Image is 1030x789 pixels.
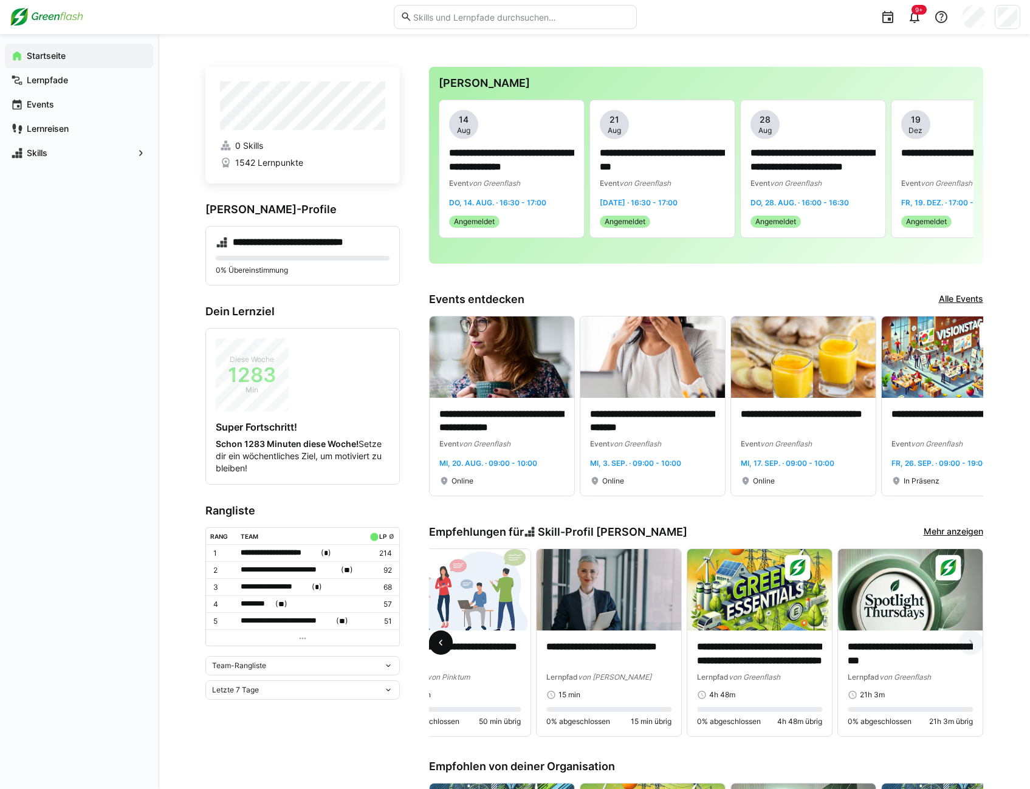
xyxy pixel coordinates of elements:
span: Lernpfad [697,672,729,681]
span: Aug [608,126,621,135]
span: Online [753,476,775,486]
span: 14 [459,114,469,126]
span: 0 Skills [235,140,263,152]
span: von [PERSON_NAME] [578,672,651,681]
img: image [687,549,832,630]
span: ( ) [321,547,331,559]
span: von Greenflash [459,439,510,448]
h3: Dein Lernziel [205,305,400,318]
img: image [580,316,725,398]
span: Angemeldet [755,217,796,227]
p: 3 [213,582,232,592]
span: Online [451,476,473,486]
p: 4 [213,599,232,609]
span: Do, 14. Aug. · 16:30 - 17:00 [449,198,546,207]
span: 9+ [915,6,923,13]
div: LP [379,533,386,540]
span: 1542 Lernpunkte [235,157,303,169]
span: von Greenflash [760,439,812,448]
h3: Empfehlungen für [429,525,688,539]
span: ( ) [336,615,348,627]
span: Lernpfad [848,672,879,681]
span: 21h 3m übrig [929,717,973,726]
a: Alle Events [939,293,983,306]
span: Angemeldet [605,217,645,227]
p: 57 [367,599,391,609]
span: [DATE] · 16:30 - 17:00 [600,198,678,207]
span: von Greenflash [879,672,931,681]
span: Letzte 7 Tage [212,685,259,695]
div: Team [241,533,258,540]
span: Mi, 17. Sep. · 09:00 - 10:00 [741,459,834,468]
img: image [386,549,530,630]
a: ø [389,530,394,541]
span: In Präsenz [904,476,939,486]
span: 0% abgeschlossen [697,717,761,726]
span: von Greenflash [469,179,520,188]
span: Mi, 20. Aug. · 09:00 - 10:00 [439,459,537,468]
span: Angemeldet [906,217,947,227]
span: 19 [911,114,921,126]
span: Online [602,476,624,486]
p: 5 [213,617,232,626]
span: 28 [760,114,771,126]
span: 15 min übrig [631,717,671,726]
strong: Schon 1283 Minuten diese Woche! [216,439,359,449]
span: von Greenflash [619,179,671,188]
span: 21 [609,114,619,126]
input: Skills und Lernpfade durchsuchen… [412,12,630,22]
p: 51 [367,617,391,626]
h3: Empfohlen von deiner Organisation [429,760,983,773]
a: Mehr anzeigen [924,525,983,539]
img: image [731,316,876,398]
h3: Rangliste [205,504,400,517]
span: ( ) [312,581,322,593]
img: image [838,549,983,630]
h4: Super Fortschritt! [216,421,390,433]
span: 0% abgeschlossen [546,717,610,726]
span: Team-Rangliste [212,661,266,671]
span: von Greenflash [911,439,963,448]
span: 21h 3m [860,690,885,700]
span: Event [439,439,459,448]
span: Event [449,179,469,188]
span: von Greenflash [921,179,972,188]
a: 0 Skills [220,140,385,152]
span: von Pinktum [427,672,470,681]
span: 0% abgeschlossen [848,717,912,726]
span: Aug [457,126,470,135]
span: Fr, 19. Dez. · 17:00 - 23:59 [901,198,996,207]
span: Event [891,439,911,448]
p: Setze dir ein wöchentliches Ziel, um motiviert zu bleiben! [216,438,390,474]
h3: Events entdecken [429,293,524,306]
span: Lernpfad [546,672,578,681]
span: 4h 48m übrig [777,717,822,726]
span: 50 min übrig [479,717,521,726]
span: Aug [758,126,772,135]
span: Event [901,179,921,188]
span: von Greenflash [770,179,822,188]
span: Dez [908,126,922,135]
span: Event [741,439,760,448]
span: Event [600,179,619,188]
h3: [PERSON_NAME]-Profile [205,203,400,216]
span: Mi, 3. Sep. · 09:00 - 10:00 [590,459,681,468]
div: Rang [210,533,228,540]
p: 2 [213,565,232,575]
span: von Greenflash [729,672,780,681]
h3: [PERSON_NAME] [439,77,973,90]
p: 1 [213,548,232,558]
span: Do, 28. Aug. · 16:00 - 16:30 [750,198,849,207]
p: 92 [367,565,391,575]
p: 214 [367,548,391,558]
span: Skill-Profil [PERSON_NAME] [538,525,687,539]
span: von Greenflash [609,439,661,448]
span: ( ) [275,598,287,610]
img: image [882,316,1026,398]
span: Event [590,439,609,448]
span: 15 min [558,690,580,700]
span: 4h 48m [709,690,735,700]
span: ( ) [341,564,353,576]
img: image [537,549,681,630]
span: Event [750,179,770,188]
